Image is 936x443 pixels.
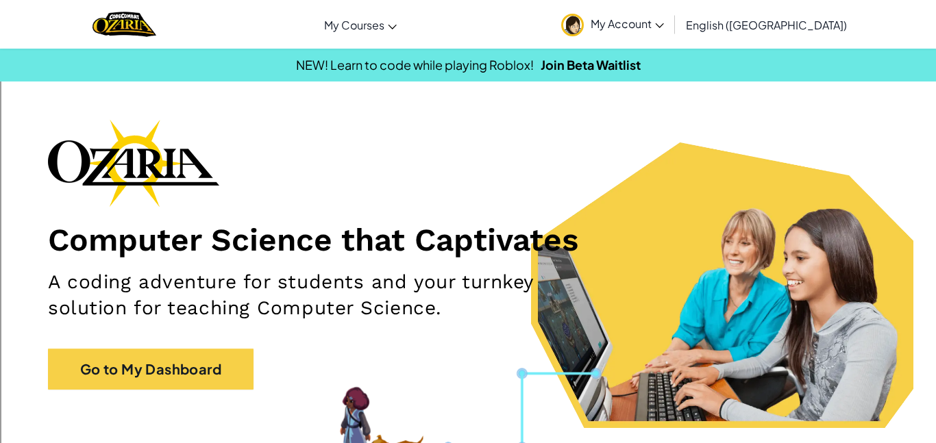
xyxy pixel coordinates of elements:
a: Go to My Dashboard [48,349,254,390]
img: Ozaria branding logo [48,119,219,207]
a: English ([GEOGRAPHIC_DATA]) [679,6,854,43]
img: Home [93,10,156,38]
img: avatar [561,14,584,36]
a: My Account [554,3,671,46]
a: Join Beta Waitlist [541,57,641,73]
span: NEW! Learn to code while playing Roblox! [296,57,534,73]
h1: Computer Science that Captivates [48,220,888,259]
a: Ozaria by CodeCombat logo [93,10,156,38]
span: My Account [591,16,664,31]
span: English ([GEOGRAPHIC_DATA]) [686,18,847,32]
span: My Courses [324,18,384,32]
h2: A coding adventure for students and your turnkey solution for teaching Computer Science. [48,269,611,321]
a: My Courses [317,6,404,43]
